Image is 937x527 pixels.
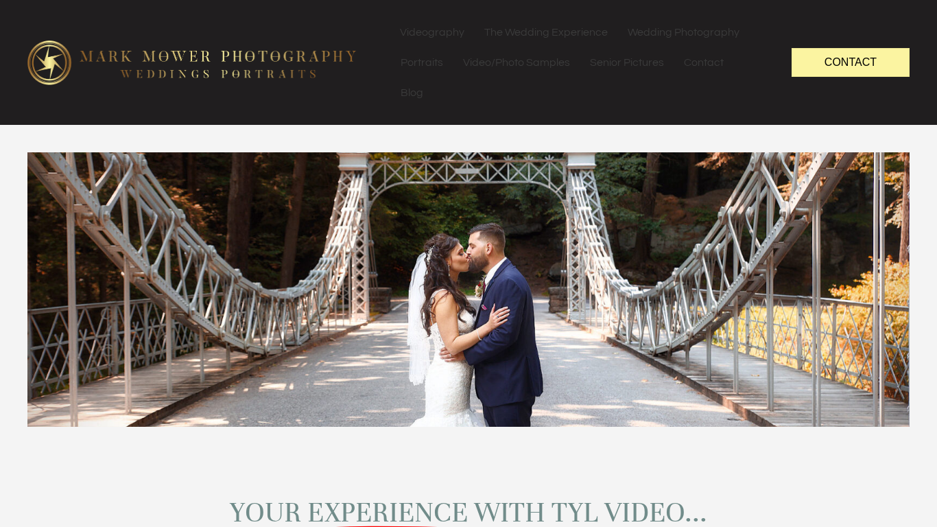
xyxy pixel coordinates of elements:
[390,17,764,108] nav: Menu
[580,47,674,78] a: Senior Pictures
[390,17,474,47] a: Videography
[27,40,357,84] img: logo-edit1
[475,17,617,47] a: The Wedding Experience
[391,78,433,108] a: Blog
[391,47,453,78] a: Portraits
[792,48,910,76] a: Contact
[453,47,580,78] a: Video/Photo Samples
[825,56,877,68] span: Contact
[618,17,749,47] a: Wedding Photography
[674,47,733,78] a: Contact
